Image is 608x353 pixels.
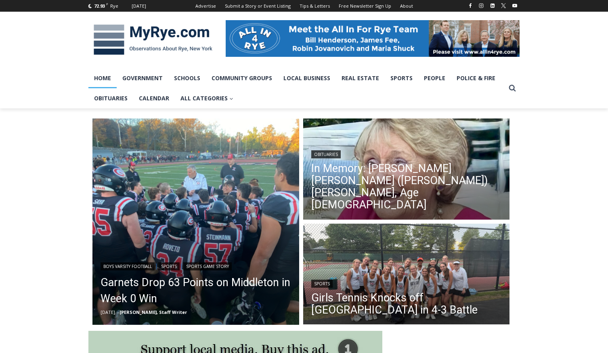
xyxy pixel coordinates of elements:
[180,94,233,103] span: All Categories
[101,274,291,307] a: Garnets Drop 63 Points on Middleton in Week 0 Win
[175,88,239,108] a: All Categories
[158,262,180,270] a: Sports
[88,68,505,109] nav: Primary Navigation
[336,68,385,88] a: Real Estate
[101,309,115,315] time: [DATE]
[133,88,175,108] a: Calendar
[92,118,299,325] a: Read More Garnets Drop 63 Points on Middleton in Week 0 Win
[465,1,475,10] a: Facebook
[311,150,341,158] a: Obituaries
[226,20,520,56] img: All in for Rye
[303,118,510,222] a: Read More In Memory: Maureen Catherine (Devlin) Koecheler, Age 83
[303,224,510,327] a: Read More Girls Tennis Knocks off Mamaroneck in 4-3 Battle
[101,261,291,270] div: | |
[418,68,451,88] a: People
[311,162,502,211] a: In Memory: [PERSON_NAME] [PERSON_NAME] ([PERSON_NAME]) [PERSON_NAME], Age [DEMOGRAPHIC_DATA]
[510,1,520,10] a: YouTube
[168,68,206,88] a: Schools
[385,68,418,88] a: Sports
[92,118,299,325] img: (PHOTO: The Rye Football team in their postgame huddle after defeating Harrison 24-0 in ‘The Game...
[117,68,168,88] a: Government
[451,68,501,88] a: Police & Fire
[505,81,520,96] button: View Search Form
[303,118,510,222] img: Obituary - Maureen Catherine Devlin Koecheler
[88,68,117,88] a: Home
[183,262,232,270] a: Sports Game Story
[476,1,486,10] a: Instagram
[311,280,333,288] a: Sports
[120,309,187,315] a: [PERSON_NAME], Staff Writer
[206,68,278,88] a: Community Groups
[278,68,336,88] a: Local Business
[106,2,108,6] span: F
[88,88,133,108] a: Obituaries
[117,309,120,315] span: –
[101,262,155,270] a: Boys Varsity Football
[110,2,118,10] div: Rye
[94,3,105,9] span: 72.93
[303,224,510,327] img: (PHOTO: The Rye Girls Tennis team claimed a 4-3 victory over Mamaroneck on Friday, September 5, 2...
[88,19,218,61] img: MyRye.com
[311,292,502,316] a: Girls Tennis Knocks off [GEOGRAPHIC_DATA] in 4-3 Battle
[499,1,508,10] a: X
[488,1,497,10] a: Linkedin
[132,2,146,10] div: [DATE]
